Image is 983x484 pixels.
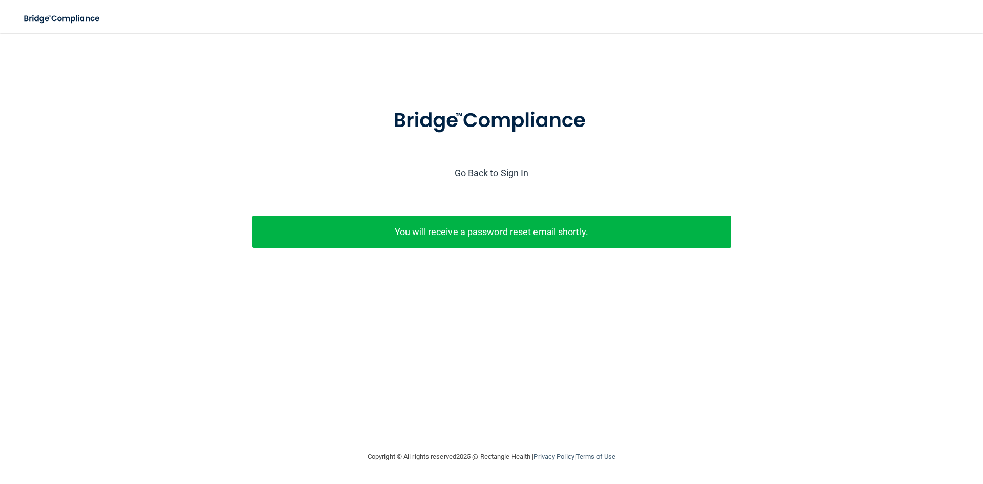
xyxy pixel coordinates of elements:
[455,167,529,178] a: Go Back to Sign In
[533,453,574,460] a: Privacy Policy
[305,440,678,473] div: Copyright © All rights reserved 2025 @ Rectangle Health | |
[260,223,723,240] p: You will receive a password reset email shortly.
[576,453,615,460] a: Terms of Use
[15,8,110,29] img: bridge_compliance_login_screen.278c3ca4.svg
[372,94,611,148] img: bridge_compliance_login_screen.278c3ca4.svg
